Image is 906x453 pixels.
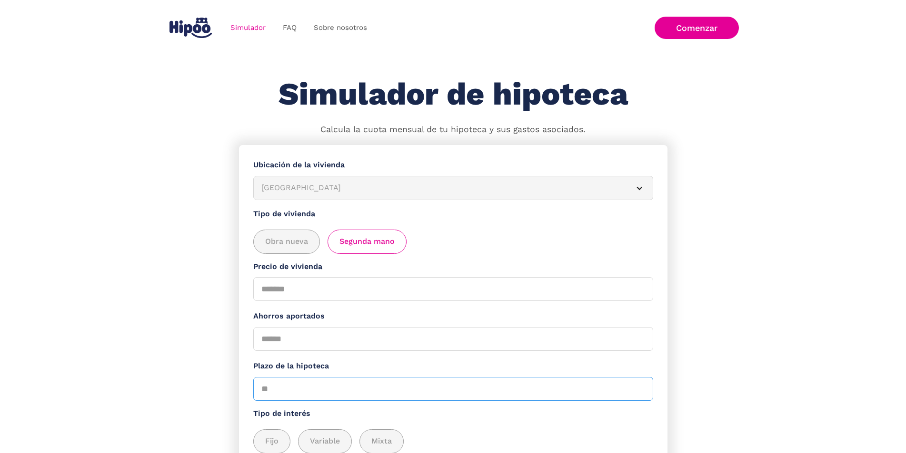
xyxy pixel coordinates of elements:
[168,14,214,42] a: home
[655,17,739,39] a: Comenzar
[253,408,653,420] label: Tipo de interés
[253,208,653,220] label: Tipo de vivienda
[253,176,653,200] article: [GEOGRAPHIC_DATA]
[274,19,305,37] a: FAQ
[310,435,340,447] span: Variable
[371,435,392,447] span: Mixta
[265,236,308,248] span: Obra nueva
[253,360,653,372] label: Plazo de la hipoteca
[320,124,586,136] p: Calcula la cuota mensual de tu hipoteca y sus gastos asociados.
[222,19,274,37] a: Simulador
[261,182,622,194] div: [GEOGRAPHIC_DATA]
[265,435,279,447] span: Fijo
[279,77,628,112] h1: Simulador de hipoteca
[253,261,653,273] label: Precio de vivienda
[253,230,653,254] div: add_description_here
[305,19,376,37] a: Sobre nosotros
[253,310,653,322] label: Ahorros aportados
[253,159,653,171] label: Ubicación de la vivienda
[339,236,395,248] span: Segunda mano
